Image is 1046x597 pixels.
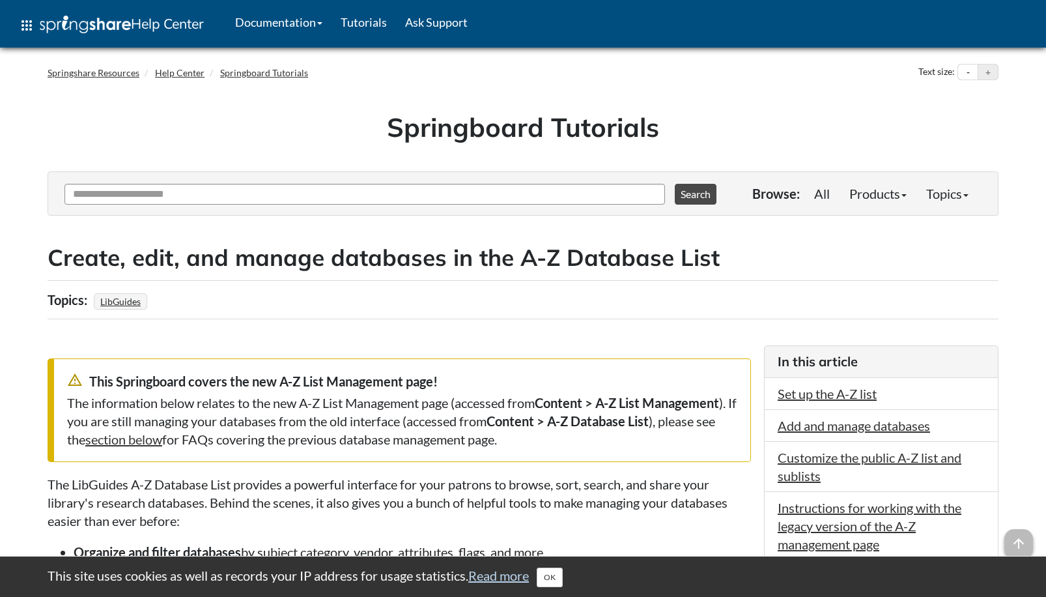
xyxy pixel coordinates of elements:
[220,67,308,78] a: Springboard Tutorials
[778,418,930,433] a: Add and manage databases
[537,568,563,587] button: Close
[804,181,840,207] a: All
[958,65,978,80] button: Decrease text size
[840,181,916,207] a: Products
[916,64,957,81] div: Text size:
[155,67,205,78] a: Help Center
[19,18,35,33] span: apps
[48,287,91,312] div: Topics:
[40,16,131,33] img: Springshare
[48,475,751,530] p: The LibGuides A-Z Database List provides a powerful interface for your patrons to browse, sort, s...
[48,242,998,274] h2: Create, edit, and manage databases in the A-Z Database List
[778,386,877,401] a: Set up the A-Z list
[916,181,978,207] a: Topics
[35,566,1011,587] div: This site uses cookies as well as records your IP address for usage statistics.
[67,394,737,448] div: The information below relates to the new A-Z List Management page (accessed from ). If you are st...
[396,6,477,38] a: Ask Support
[778,450,961,484] a: Customize the public A-Z list and sublists
[1004,531,1033,546] a: arrow_upward
[1004,529,1033,558] span: arrow_upward
[226,6,332,38] a: Documentation
[131,15,204,32] span: Help Center
[74,543,751,561] li: by subject category, vendor, attributes, flags, and more.
[57,109,989,145] h1: Springboard Tutorials
[752,184,800,203] p: Browse:
[74,544,241,560] strong: Organize and filter databases
[10,6,213,45] a: apps Help Center
[675,184,716,205] button: Search
[978,65,998,80] button: Increase text size
[487,413,649,429] strong: Content > A-Z Database List
[67,372,83,388] span: warning_amber
[535,395,719,411] strong: Content > A-Z List Management
[48,67,139,78] a: Springshare Resources
[85,431,162,447] a: section below
[778,500,961,552] a: Instructions for working with the legacy version of the A-Z management page
[332,6,396,38] a: Tutorials
[98,292,143,311] a: LibGuides
[778,353,985,371] h3: In this article
[67,372,737,390] div: This Springboard covers the new A-Z List Management page!
[468,568,529,583] a: Read more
